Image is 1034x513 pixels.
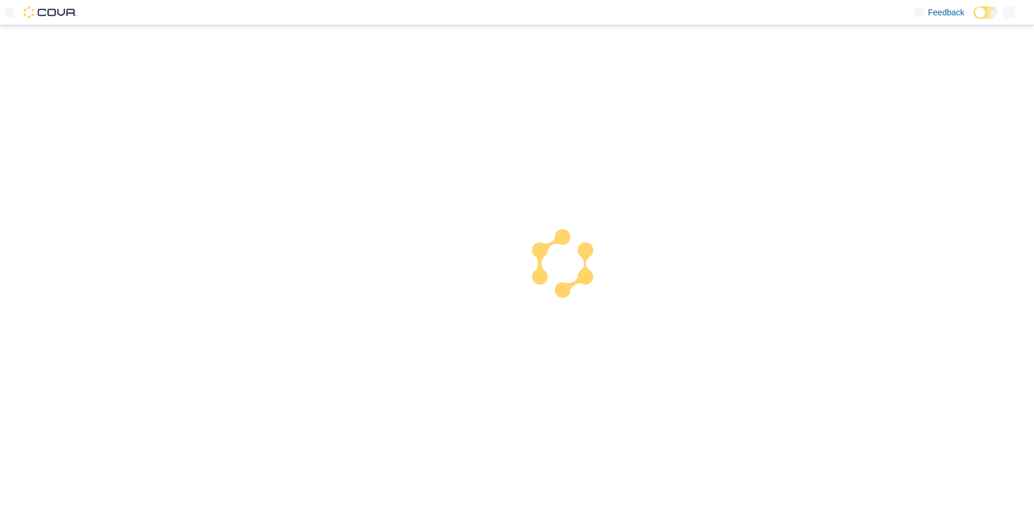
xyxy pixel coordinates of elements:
[928,7,964,18] span: Feedback
[909,1,969,24] a: Feedback
[517,220,606,309] img: cova-loader
[974,19,974,20] span: Dark Mode
[974,7,999,19] input: Dark Mode
[24,7,77,18] img: Cova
